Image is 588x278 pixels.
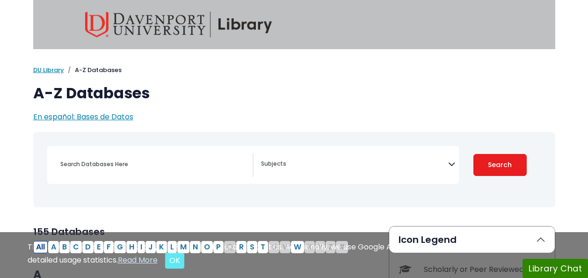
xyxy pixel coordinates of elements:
button: Filter Results S [247,241,257,253]
textarea: Search [261,161,448,168]
button: Filter Results C [70,241,82,253]
button: Filter Results T [258,241,268,253]
img: Davenport University Library [85,12,272,37]
button: Filter Results K [156,241,167,253]
div: This site uses cookies and records your IP address for usage statistics. Additionally, we use Goo... [28,241,561,269]
button: Submit for Search Results [473,154,527,176]
button: Close [165,253,184,269]
button: Filter Results P [213,241,224,253]
button: Filter Results O [201,241,213,253]
button: Filter Results D [82,241,94,253]
button: Filter Results J [145,241,156,253]
button: Filter Results N [190,241,201,253]
button: Filter Results I [138,241,145,253]
nav: Search filters [33,132,555,207]
button: Icon Legend [389,227,555,253]
li: A-Z Databases [64,66,122,75]
span: 155 Databases [33,225,105,238]
button: Filter Results F [104,241,114,253]
button: All [33,241,48,253]
button: Filter Results R [236,241,247,253]
button: Filter Results A [48,241,59,253]
button: Filter Results W [291,241,304,253]
button: Filter Results H [126,241,137,253]
h1: A-Z Databases [33,84,555,102]
a: En español: Bases de Datos [33,111,133,122]
button: Filter Results B [59,241,70,253]
div: Alpha-list to filter by first letter of database name [33,241,349,252]
button: Filter Results G [114,241,126,253]
button: Library Chat [523,259,588,278]
a: DU Library [33,66,64,74]
input: Search database by title or keyword [55,157,253,171]
a: Read More [118,255,158,265]
button: Filter Results M [177,241,189,253]
nav: breadcrumb [33,66,555,75]
button: Filter Results E [94,241,103,253]
button: Filter Results L [167,241,177,253]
